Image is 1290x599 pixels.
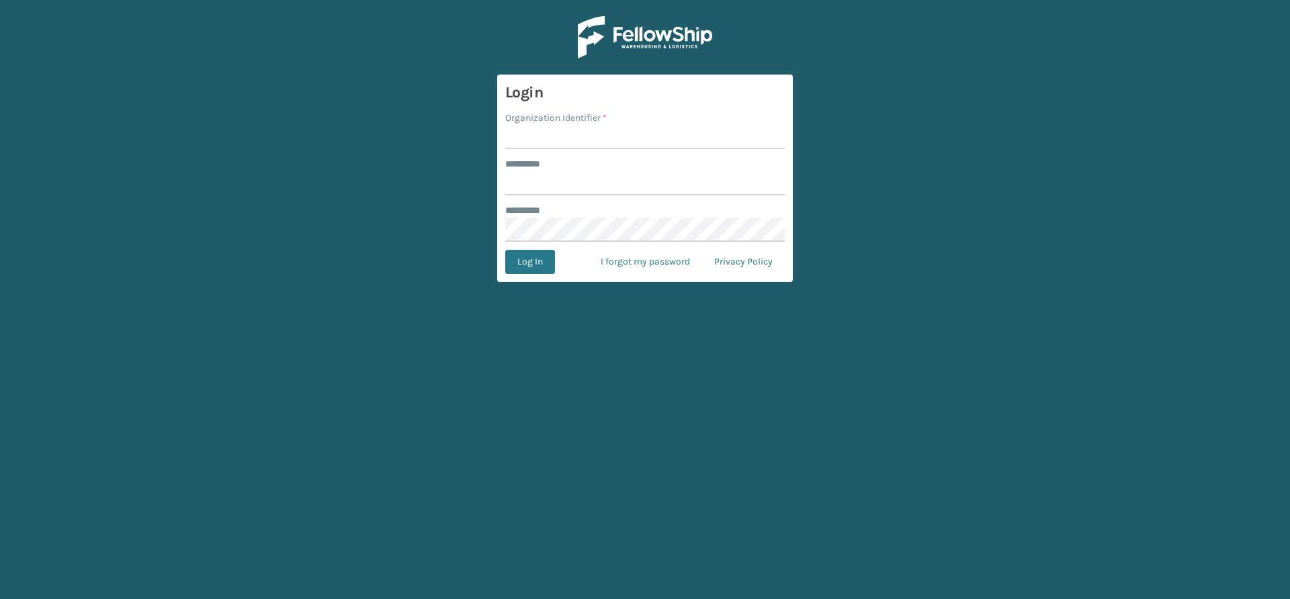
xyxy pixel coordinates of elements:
[505,83,785,103] h3: Login
[589,250,702,274] a: I forgot my password
[505,250,555,274] button: Log In
[578,16,712,58] img: Logo
[702,250,785,274] a: Privacy Policy
[505,111,607,125] label: Organization Identifier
